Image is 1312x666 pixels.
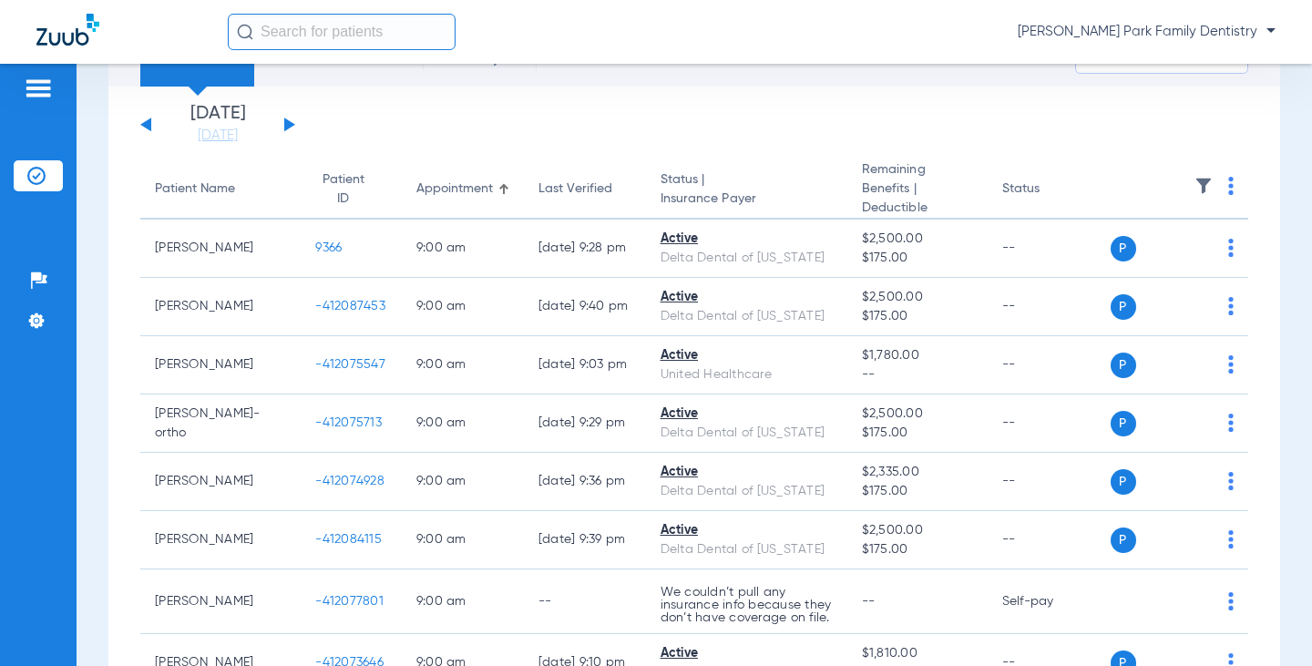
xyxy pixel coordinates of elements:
[1111,411,1136,436] span: P
[661,540,833,559] div: Delta Dental of [US_STATE]
[140,569,301,634] td: [PERSON_NAME]
[1111,528,1136,553] span: P
[988,569,1111,634] td: Self-pay
[862,482,973,501] span: $175.00
[661,365,833,384] div: United Healthcare
[661,190,833,209] span: Insurance Payer
[140,278,301,336] td: [PERSON_NAME]
[416,179,509,199] div: Appointment
[988,336,1111,394] td: --
[988,220,1111,278] td: --
[862,405,973,424] span: $2,500.00
[524,336,646,394] td: [DATE] 9:03 PM
[538,179,631,199] div: Last Verified
[36,14,99,46] img: Zuub Logo
[988,511,1111,569] td: --
[524,453,646,511] td: [DATE] 9:36 PM
[1018,23,1276,41] span: [PERSON_NAME] Park Family Dentistry
[402,278,524,336] td: 9:00 AM
[315,241,342,254] span: 9366
[524,511,646,569] td: [DATE] 9:39 PM
[402,336,524,394] td: 9:00 AM
[661,405,833,424] div: Active
[524,569,646,634] td: --
[1228,592,1234,610] img: group-dot-blue.svg
[847,160,988,220] th: Remaining Benefits |
[140,336,301,394] td: [PERSON_NAME]
[538,179,612,199] div: Last Verified
[988,453,1111,511] td: --
[862,521,973,540] span: $2,500.00
[1228,297,1234,315] img: group-dot-blue.svg
[155,179,286,199] div: Patient Name
[524,394,646,453] td: [DATE] 9:29 PM
[661,424,833,443] div: Delta Dental of [US_STATE]
[862,595,876,608] span: --
[661,644,833,663] div: Active
[862,644,973,663] span: $1,810.00
[661,346,833,365] div: Active
[862,230,973,249] span: $2,500.00
[416,179,493,199] div: Appointment
[1111,469,1136,495] span: P
[402,220,524,278] td: 9:00 AM
[402,511,524,569] td: 9:00 AM
[862,346,973,365] span: $1,780.00
[163,105,272,145] li: [DATE]
[315,416,382,429] span: -412075713
[402,394,524,453] td: 9:00 AM
[402,569,524,634] td: 9:00 AM
[1111,236,1136,261] span: P
[1228,355,1234,374] img: group-dot-blue.svg
[140,394,301,453] td: [PERSON_NAME]-ortho
[1228,177,1234,195] img: group-dot-blue.svg
[862,199,973,218] span: Deductible
[402,453,524,511] td: 9:00 AM
[862,288,973,307] span: $2,500.00
[315,170,371,209] div: Patient ID
[1228,414,1234,432] img: group-dot-blue.svg
[661,249,833,268] div: Delta Dental of [US_STATE]
[661,521,833,540] div: Active
[646,160,847,220] th: Status |
[988,394,1111,453] td: --
[661,586,833,624] p: We couldn’t pull any insurance info because they don’t have coverage on file.
[862,424,973,443] span: $175.00
[315,300,385,313] span: -412087453
[661,230,833,249] div: Active
[155,179,235,199] div: Patient Name
[862,463,973,482] span: $2,335.00
[140,453,301,511] td: [PERSON_NAME]
[862,307,973,326] span: $175.00
[1111,294,1136,320] span: P
[524,220,646,278] td: [DATE] 9:28 PM
[237,24,253,40] img: Search Icon
[315,358,385,371] span: -412075547
[1228,472,1234,490] img: group-dot-blue.svg
[661,482,833,501] div: Delta Dental of [US_STATE]
[862,540,973,559] span: $175.00
[315,595,384,608] span: -412077801
[24,77,53,99] img: hamburger-icon
[315,533,382,546] span: -412084115
[228,14,456,50] input: Search for patients
[661,288,833,307] div: Active
[315,170,387,209] div: Patient ID
[1228,530,1234,548] img: group-dot-blue.svg
[1111,353,1136,378] span: P
[661,463,833,482] div: Active
[988,160,1111,220] th: Status
[862,365,973,384] span: --
[315,475,384,487] span: -412074928
[1194,177,1213,195] img: filter.svg
[140,220,301,278] td: [PERSON_NAME]
[661,307,833,326] div: Delta Dental of [US_STATE]
[163,127,272,145] a: [DATE]
[988,278,1111,336] td: --
[862,249,973,268] span: $175.00
[140,511,301,569] td: [PERSON_NAME]
[1228,239,1234,257] img: group-dot-blue.svg
[524,278,646,336] td: [DATE] 9:40 PM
